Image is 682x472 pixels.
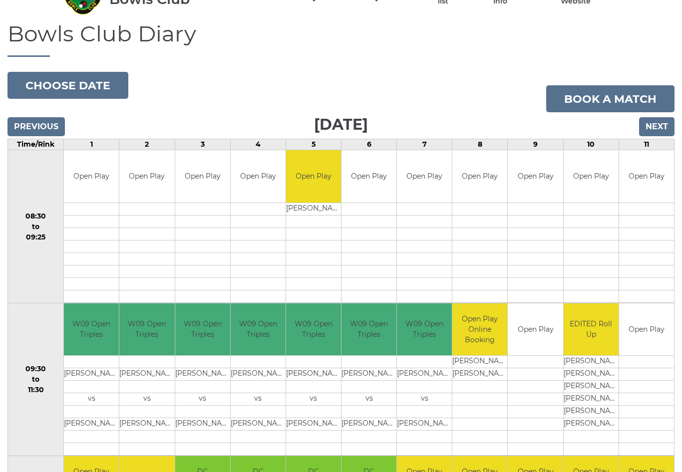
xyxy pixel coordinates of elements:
[508,303,563,356] td: Open Play
[564,356,619,368] td: [PERSON_NAME]
[564,381,619,393] td: [PERSON_NAME]
[564,368,619,381] td: [PERSON_NAME]
[341,139,397,150] td: 6
[286,203,341,215] td: [PERSON_NAME]
[64,393,119,406] td: vs
[231,150,286,203] td: Open Play
[452,368,507,381] td: [PERSON_NAME]
[286,393,341,406] td: vs
[175,139,230,150] td: 3
[564,393,619,406] td: [PERSON_NAME]
[231,303,286,356] td: W09 Open Triples
[64,139,119,150] td: 1
[286,418,341,431] td: [PERSON_NAME]
[397,418,452,431] td: [PERSON_NAME]
[119,393,174,406] td: vs
[564,418,619,431] td: [PERSON_NAME]
[341,393,396,406] td: vs
[119,368,174,381] td: [PERSON_NAME]
[64,303,119,356] td: W09 Open Triples
[341,418,396,431] td: [PERSON_NAME]
[7,21,675,57] h1: Bowls Club Diary
[619,139,674,150] td: 11
[231,418,286,431] td: [PERSON_NAME]
[286,150,341,203] td: Open Play
[508,150,563,203] td: Open Play
[397,393,452,406] td: vs
[452,303,507,356] td: Open Play Online Booking
[175,303,230,356] td: W09 Open Triples
[175,418,230,431] td: [PERSON_NAME]
[452,150,507,203] td: Open Play
[546,85,675,112] a: Book a match
[8,139,64,150] td: Time/Rink
[286,139,341,150] td: 5
[508,139,563,150] td: 9
[397,139,452,150] td: 7
[397,368,452,381] td: [PERSON_NAME]
[452,356,507,368] td: [PERSON_NAME]
[64,150,119,203] td: Open Play
[452,139,508,150] td: 8
[64,418,119,431] td: [PERSON_NAME]
[341,368,396,381] td: [PERSON_NAME]
[175,368,230,381] td: [PERSON_NAME]
[564,150,619,203] td: Open Play
[119,139,175,150] td: 2
[619,150,674,203] td: Open Play
[286,368,341,381] td: [PERSON_NAME]
[564,303,619,356] td: EDITED Roll Up
[231,368,286,381] td: [PERSON_NAME]
[64,368,119,381] td: [PERSON_NAME]
[175,150,230,203] td: Open Play
[175,393,230,406] td: vs
[119,303,174,356] td: W09 Open Triples
[341,150,396,203] td: Open Play
[639,117,675,136] input: Next
[7,72,128,99] button: Choose date
[397,303,452,356] td: W09 Open Triples
[119,418,174,431] td: [PERSON_NAME]
[8,150,64,303] td: 08:30 to 09:25
[563,139,619,150] td: 10
[397,150,452,203] td: Open Play
[230,139,286,150] td: 4
[7,117,65,136] input: Previous
[619,303,674,356] td: Open Play
[341,303,396,356] td: W09 Open Triples
[231,393,286,406] td: vs
[119,150,174,203] td: Open Play
[564,406,619,418] td: [PERSON_NAME]
[286,303,341,356] td: W09 Open Triples
[8,303,64,456] td: 09:30 to 11:30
